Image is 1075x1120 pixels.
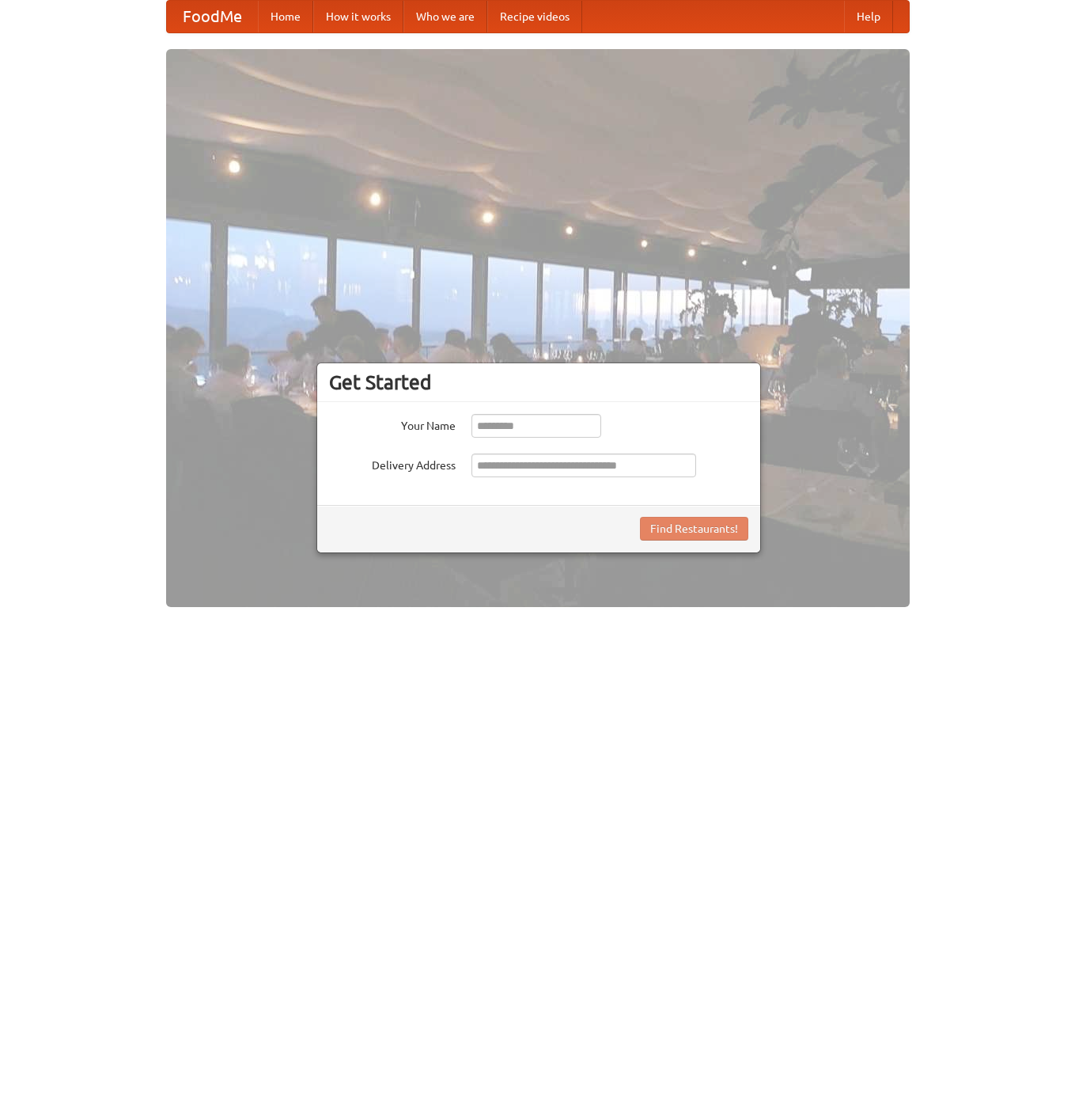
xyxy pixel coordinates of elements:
[640,517,748,541] button: Find Restaurants!
[167,1,258,32] a: FoodMe
[403,1,487,32] a: Who we are
[844,1,893,32] a: Help
[313,1,403,32] a: How it works
[258,1,313,32] a: Home
[329,414,456,434] label: Your Name
[487,1,582,32] a: Recipe videos
[329,370,748,394] h3: Get Started
[329,454,456,473] label: Delivery Address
